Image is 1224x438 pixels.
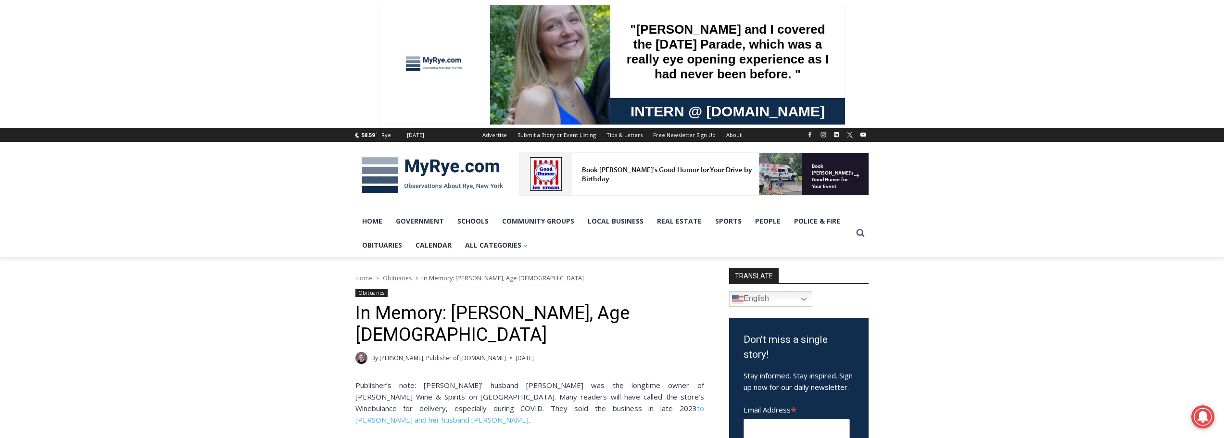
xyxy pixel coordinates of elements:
[721,128,747,142] a: About
[831,129,842,140] a: Linkedin
[371,353,378,363] span: By
[376,275,379,282] span: >
[422,274,584,282] span: In Memory: [PERSON_NAME], Age [DEMOGRAPHIC_DATA]
[516,353,534,363] time: [DATE]
[648,128,721,142] a: Free Newsletter Sign Up
[477,128,512,142] a: Advertise
[243,0,454,93] div: "[PERSON_NAME] and I covered the [DATE] Parade, which was a really eye opening experience as I ha...
[355,209,389,233] a: Home
[729,268,779,283] strong: TRANSLATE
[650,209,708,233] a: Real Estate
[286,3,347,44] a: Book [PERSON_NAME]'s Good Humor for Your Event
[581,209,650,233] a: Local Business
[383,274,412,282] a: Obituaries
[477,128,747,142] nav: Secondary Navigation
[355,209,852,258] nav: Primary Navigation
[844,129,856,140] a: X
[355,233,409,257] a: Obituaries
[99,60,137,115] div: "the precise, almost orchestrated movements of cutting and assembling sushi and [PERSON_NAME] mak...
[0,97,97,120] a: Open Tues. - Sun. [PHONE_NUMBER]
[3,99,94,136] span: Open Tues. - Sun. [PHONE_NUMBER]
[376,130,379,135] span: F
[231,93,466,120] a: Intern @ [DOMAIN_NAME]
[744,332,854,363] h3: Don't miss a single story!
[601,128,648,142] a: Tips & Letters
[512,128,601,142] a: Submit a Story or Event Listing
[409,233,458,257] a: Calendar
[818,129,829,140] a: Instagram
[744,370,854,393] p: Stay informed. Stay inspired. Sign up now for our daily newsletter.
[858,129,869,140] a: YouTube
[787,209,847,233] a: Police & Fire
[293,10,335,37] h4: Book [PERSON_NAME]'s Good Humor for Your Event
[233,0,290,44] img: s_800_d653096d-cda9-4b24-94f4-9ae0c7afa054.jpeg
[355,352,367,364] a: Author image
[355,403,704,425] a: to [PERSON_NAME] and her husband [PERSON_NAME]
[389,209,451,233] a: Government
[729,291,812,307] a: English
[744,400,850,417] label: Email Address
[381,131,391,139] div: Rye
[732,293,744,305] img: en
[355,379,704,425] p: Publisher’s note: [PERSON_NAME]’ husband [PERSON_NAME] was the longtime owner of [PERSON_NAME] Wi...
[458,233,535,257] button: Child menu of All Categories
[495,209,581,233] a: Community Groups
[379,354,506,362] a: [PERSON_NAME], Publisher of [DOMAIN_NAME]
[852,225,869,242] button: View Search Form
[407,131,424,139] div: [DATE]
[355,273,704,283] nav: Breadcrumbs
[355,289,388,297] a: Obituaries
[748,209,787,233] a: People
[804,129,816,140] a: Facebook
[355,274,372,282] a: Home
[252,96,446,117] span: Intern @ [DOMAIN_NAME]
[451,209,495,233] a: Schools
[416,275,418,282] span: >
[355,150,509,200] img: MyRye.com
[362,131,375,138] span: 58.59
[355,302,704,346] h1: In Memory: [PERSON_NAME], Age [DEMOGRAPHIC_DATA]
[63,13,238,31] div: Book [PERSON_NAME]'s Good Humor for Your Drive by Birthday
[708,209,748,233] a: Sports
